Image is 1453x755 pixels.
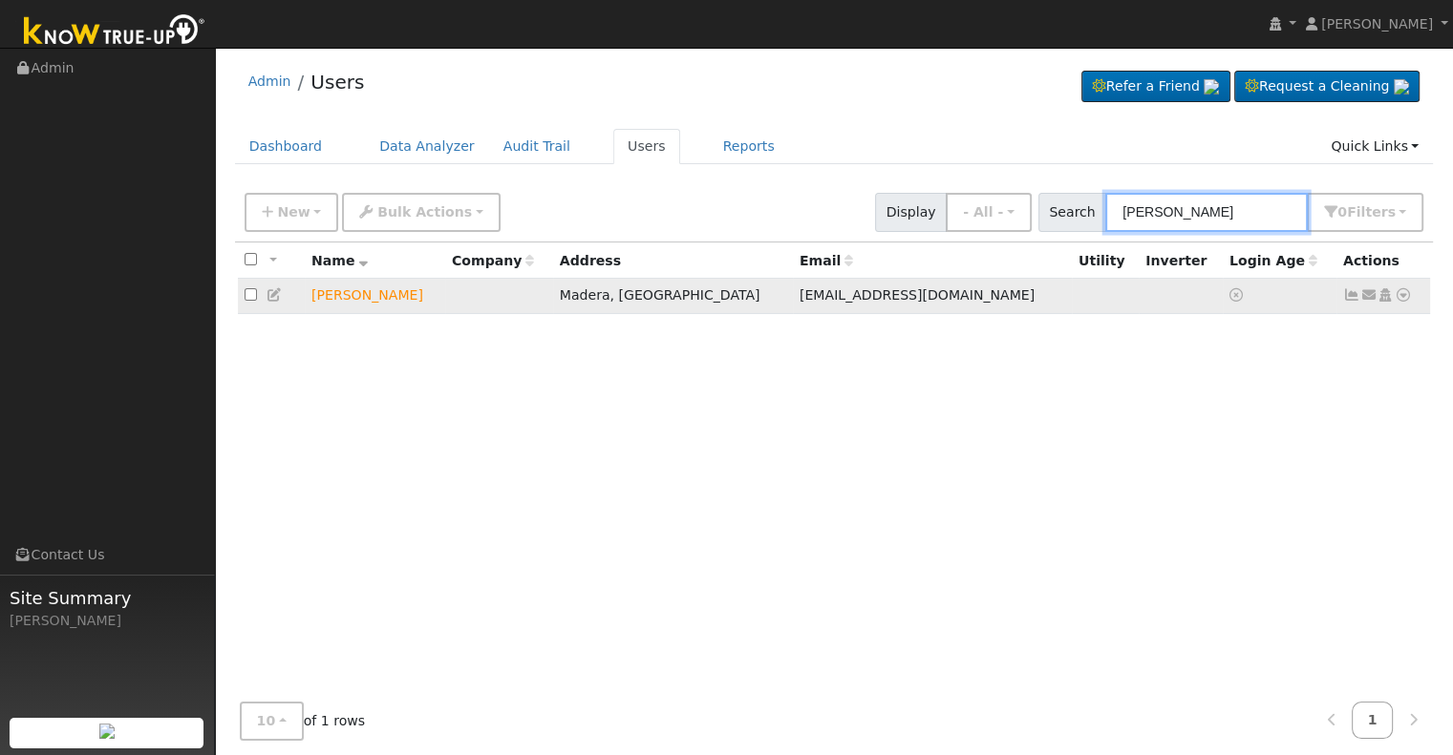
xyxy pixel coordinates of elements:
[553,279,793,314] td: Madera, [GEOGRAPHIC_DATA]
[99,724,115,739] img: retrieve
[1204,79,1219,94] img: retrieve
[1343,251,1423,271] div: Actions
[613,129,680,164] a: Users
[277,204,310,220] span: New
[377,204,472,220] span: Bulk Actions
[875,193,947,232] span: Display
[1081,71,1230,103] a: Refer a Friend
[452,253,534,268] span: Company name
[310,71,364,94] a: Users
[267,287,284,303] a: Edit User
[946,193,1032,232] button: - All -
[489,129,585,164] a: Audit Trail
[342,193,500,232] button: Bulk Actions
[305,279,445,314] td: Lead
[560,251,786,271] div: Address
[1316,129,1433,164] a: Quick Links
[1377,287,1394,303] a: Login As
[10,611,204,631] div: [PERSON_NAME]
[1229,287,1247,303] a: No login access
[1229,253,1317,268] span: Days since last login
[1360,285,1378,305] a: surena514@gmail.com
[1307,193,1423,232] button: 0Filters
[235,129,337,164] a: Dashboard
[1145,251,1216,271] div: Inverter
[800,253,853,268] span: Email
[248,73,291,89] a: Admin
[1079,251,1132,271] div: Utility
[365,129,489,164] a: Data Analyzer
[709,129,789,164] a: Reports
[240,702,304,741] button: 10
[1394,79,1409,94] img: retrieve
[1321,16,1433,31] span: [PERSON_NAME]
[311,253,368,268] span: Name
[800,287,1035,303] span: [EMAIL_ADDRESS][DOMAIN_NAME]
[1038,193,1106,232] span: Search
[245,193,339,232] button: New
[1105,193,1308,232] input: Search
[257,713,276,728] span: 10
[1343,287,1360,303] a: Not connected
[10,585,204,611] span: Site Summary
[240,702,366,741] span: of 1 rows
[1234,71,1420,103] a: Request a Cleaning
[1395,285,1412,305] a: Other actions
[14,10,215,53] img: Know True-Up
[1352,702,1394,739] a: 1
[1387,204,1395,220] span: s
[1347,204,1396,220] span: Filter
